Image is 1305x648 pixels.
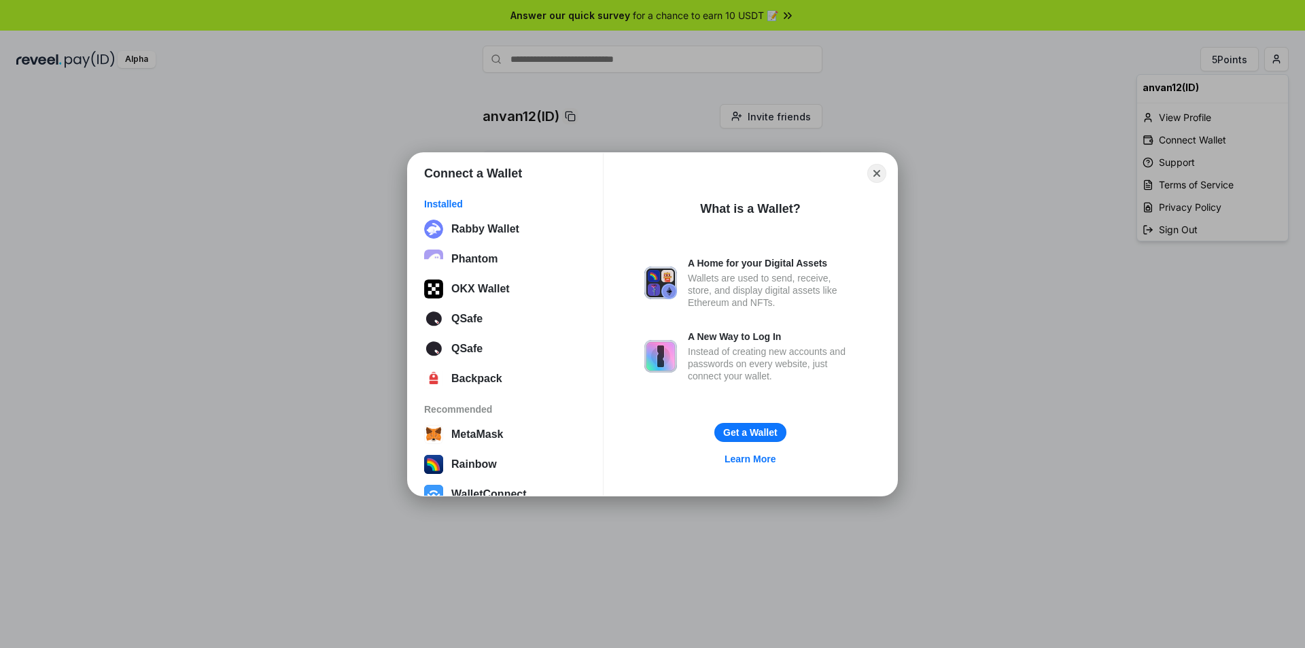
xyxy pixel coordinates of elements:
button: Phantom [420,245,591,273]
div: Installed [424,198,587,210]
div: A New Way to Log In [688,330,856,343]
div: MetaMask [451,428,503,441]
div: QSafe [451,313,483,325]
button: Get a Wallet [714,423,786,442]
button: Backpack [420,365,591,392]
div: QSafe [451,343,483,355]
div: Get a Wallet [723,426,778,439]
h1: Connect a Wallet [424,165,522,182]
div: Instead of creating new accounts and passwords on every website, just connect your wallet. [688,345,856,382]
div: Recommended [424,403,587,415]
img: svg+xml,%3Csvg%20width%3D%22120%22%20height%3D%22120%22%20viewBox%3D%220%200%20120%20120%22%20fil... [424,455,443,474]
button: Rainbow [420,451,591,478]
button: QSafe [420,305,591,332]
button: Close [867,164,886,183]
img: svg+xml,%3Csvg%20xmlns%3D%22http%3A%2F%2Fwww.w3.org%2F2000%2Fsvg%22%20fill%3D%22none%22%20viewBox... [644,340,677,373]
img: svg+xml,%3Csvg%20xmlns%3D%22http%3A%2F%2Fwww.w3.org%2F2000%2Fsvg%22%20fill%3D%22none%22%20viewBox... [644,267,677,299]
button: QSafe [420,335,591,362]
button: MetaMask [420,421,591,448]
div: A Home for your Digital Assets [688,257,856,269]
img: svg+xml;base64,PD94bWwgdmVyc2lvbj0iMS4wIiBlbmNvZGluZz0iVVRGLTgiPz4KPHN2ZyB2ZXJzaW9uPSIxLjEiIHhtbG... [424,309,443,328]
div: Rainbow [451,458,497,471]
button: Rabby Wallet [420,216,591,243]
img: svg+xml,%3Csvg%20width%3D%2228%22%20height%3D%2228%22%20viewBox%3D%220%200%2028%2028%22%20fill%3D... [424,485,443,504]
button: WalletConnect [420,481,591,508]
div: OKX Wallet [451,283,510,295]
div: Rabby Wallet [451,223,519,235]
div: Learn More [725,453,776,465]
img: svg+xml;base64,PD94bWwgdmVyc2lvbj0iMS4wIiBlbmNvZGluZz0iVVRGLTgiPz4KPHN2ZyB2ZXJzaW9uPSIxLjEiIHhtbG... [424,339,443,358]
div: What is a Wallet? [700,201,800,217]
div: Wallets are used to send, receive, store, and display digital assets like Ethereum and NFTs. [688,272,856,309]
img: 4BxBxKvl5W07cAAAAASUVORK5CYII= [424,369,443,388]
img: epq2vO3P5aLWl15yRS7Q49p1fHTx2Sgh99jU3kfXv7cnPATIVQHAx5oQs66JWv3SWEjHOsb3kKgmE5WNBxBId7C8gm8wEgOvz... [424,250,443,269]
img: svg+xml,%3Csvg%20width%3D%2228%22%20height%3D%2228%22%20viewBox%3D%220%200%2028%2028%22%20fill%3D... [424,425,443,444]
div: WalletConnect [451,488,527,500]
img: 5VZ71FV6L7PA3gg3tXrdQ+DgLhC+75Wq3no69P3MC0NFQpx2lL04Ql9gHK1bRDjsSBIvScBnDTk1WrlGIZBorIDEYJj+rhdgn... [424,279,443,299]
img: svg+xml;base64,PHN2ZyB3aWR0aD0iMzIiIGhlaWdodD0iMzIiIHZpZXdCb3g9IjAgMCAzMiAzMiIgZmlsbD0ibm9uZSIgeG... [424,220,443,239]
div: Phantom [451,253,498,265]
a: Learn More [716,450,784,468]
button: OKX Wallet [420,275,591,303]
div: Backpack [451,373,502,385]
